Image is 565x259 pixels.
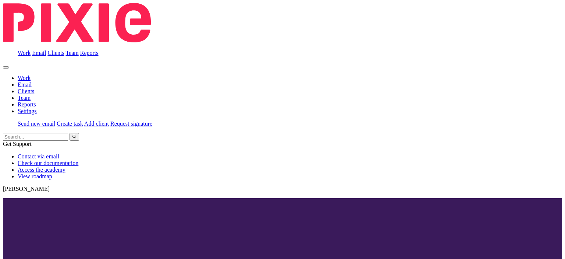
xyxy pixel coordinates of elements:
[18,173,52,179] a: View roadmap
[110,120,152,127] a: Request signature
[18,108,37,114] a: Settings
[18,50,31,56] a: Work
[18,75,31,81] a: Work
[3,141,32,147] span: Get Support
[32,50,46,56] a: Email
[18,160,78,166] a: Check our documentation
[18,167,65,173] a: Access the academy
[3,3,151,42] img: Pixie
[3,186,562,192] p: [PERSON_NAME]
[80,50,99,56] a: Reports
[18,88,34,94] a: Clients
[18,81,32,88] a: Email
[18,95,31,101] a: Team
[47,50,64,56] a: Clients
[18,120,55,127] a: Send new email
[57,120,83,127] a: Create task
[18,153,59,160] a: Contact via email
[3,133,68,141] input: Search
[65,50,78,56] a: Team
[18,101,36,108] a: Reports
[70,133,79,141] button: Search
[84,120,109,127] a: Add client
